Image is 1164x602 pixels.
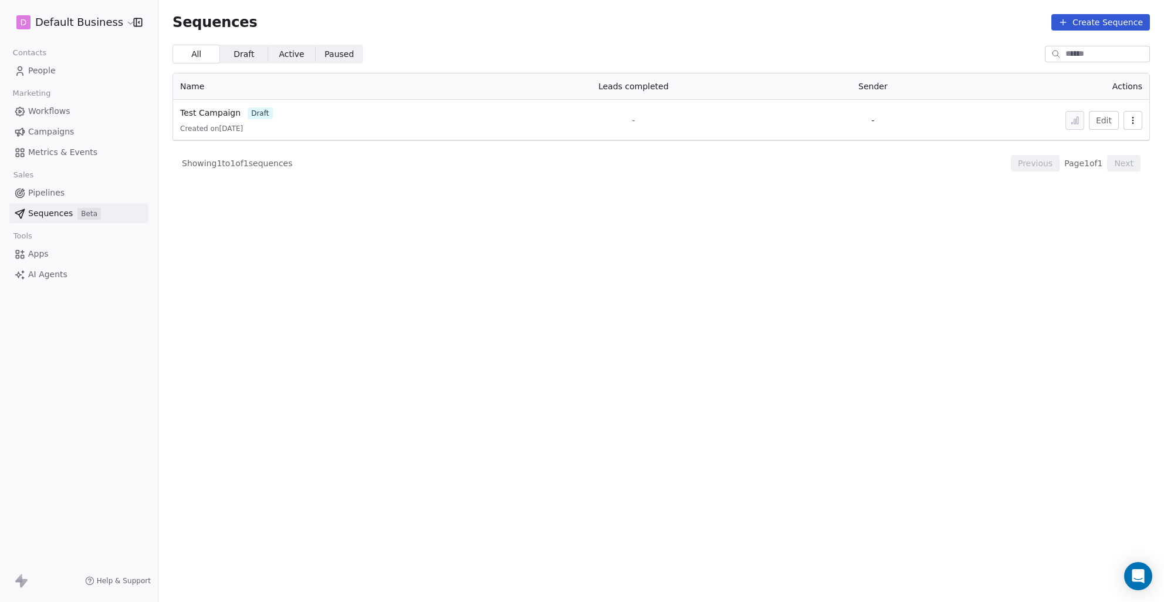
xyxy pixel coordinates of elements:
span: People [28,65,56,77]
button: Previous [1011,155,1060,171]
span: Marketing [8,85,56,102]
span: Active [279,48,304,60]
span: D [21,16,27,28]
span: draft [248,107,272,119]
span: Sender [858,82,888,91]
span: Sequences [172,14,258,31]
a: Pipelines [9,183,148,203]
a: SequencesBeta [9,204,148,223]
span: AI Agents [28,268,67,281]
a: Metrics & Events [9,143,148,162]
a: Campaigns [9,122,148,142]
button: DDefault Business [14,12,125,32]
a: Apps [9,244,148,264]
button: Create Sequence [1051,14,1150,31]
span: Sales [8,166,39,184]
span: Campaigns [28,126,74,138]
span: Page 1 of 1 [1064,157,1102,169]
button: Next [1107,155,1141,171]
span: Help & Support [97,576,151,586]
a: AI Agents [9,265,148,284]
span: Showing 1 to 1 of 1 sequences [182,157,293,169]
span: Apps [28,248,49,260]
span: Leads completed [598,82,669,91]
a: Workflows [9,102,148,121]
div: Open Intercom Messenger [1124,562,1152,590]
span: Draft [234,48,254,60]
span: Sequences [28,207,73,220]
a: Test Campaign [180,107,241,119]
span: Paused [324,48,354,60]
button: Edit [1089,111,1119,130]
span: - [871,116,874,125]
span: Default Business [35,15,123,30]
span: - [632,115,635,126]
a: Help & Support [85,576,151,586]
span: Name [180,82,204,91]
span: Actions [1112,82,1142,91]
span: Pipelines [28,187,65,199]
span: Created on [DATE] [180,124,243,133]
span: Metrics & Events [28,146,97,159]
a: People [9,61,148,80]
span: Workflows [28,105,70,117]
span: Beta [77,208,101,220]
span: Contacts [8,44,52,62]
span: Test Campaign [180,108,241,117]
span: Tools [8,227,37,245]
